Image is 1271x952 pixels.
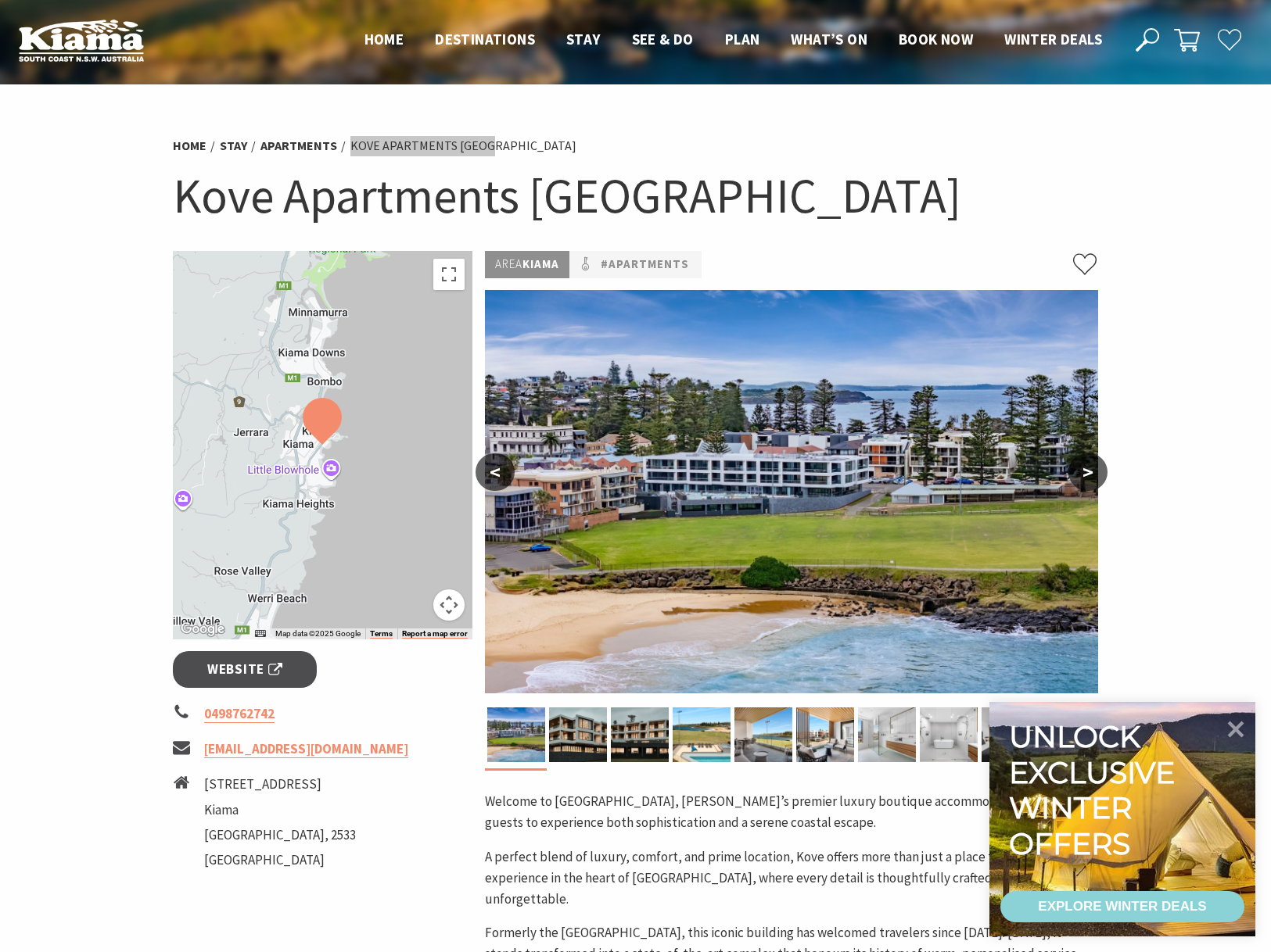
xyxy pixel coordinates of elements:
p: Kiama [485,251,569,278]
a: EXPLORE WINTER DEALS [1000,891,1244,922]
li: Kiama [204,800,356,821]
span: What’s On [791,30,867,48]
span: Map data ©2025 Google [275,629,361,638]
a: Open this area in Google Maps (opens a new window) [177,619,228,639]
a: Website [173,651,318,688]
a: Stay [220,138,247,154]
button: > [1068,453,1108,491]
nav: Main Menu [349,27,1118,53]
li: Kove Apartments [GEOGRAPHIC_DATA] [350,136,576,156]
button: < [476,453,515,491]
span: Area [495,256,522,271]
a: Report a map error [402,629,468,639]
span: Plan [725,30,760,48]
li: [GEOGRAPHIC_DATA], 2533 [204,825,356,846]
div: Unlock exclusive winter offers [1009,719,1182,861]
span: Book now [899,30,973,48]
button: Toggle fullscreen view [433,259,465,290]
a: Terms (opens in new tab) [370,629,393,639]
span: Home [364,30,404,48]
button: Map camera controls [433,589,465,621]
h1: Kove Apartments [GEOGRAPHIC_DATA] [173,164,1099,227]
a: #Apartments [601,255,689,274]
span: See & Do [632,30,694,48]
li: [STREET_ADDRESS] [204,774,356,795]
a: 0498762742 [204,705,275,723]
a: Apartments [260,138,337,154]
div: EXPLORE WINTER DEALS [1038,891,1206,922]
span: Winter Deals [1004,30,1102,48]
img: Kiama Logo [19,19,144,62]
li: [GEOGRAPHIC_DATA] [204,850,356,871]
a: Home [173,138,206,154]
p: A perfect blend of luxury, comfort, and prime location, Kove offers more than just a place to sta... [485,846,1098,911]
button: Keyboard shortcuts [255,628,266,639]
span: Stay [566,30,601,48]
a: [EMAIL_ADDRESS][DOMAIN_NAME] [204,740,408,758]
img: Google [177,619,228,639]
p: Welcome to [GEOGRAPHIC_DATA], [PERSON_NAME]’s premier luxury boutique accommodation, inviting gue... [485,791,1098,833]
span: Destinations [435,30,535,48]
span: Website [207,659,282,680]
